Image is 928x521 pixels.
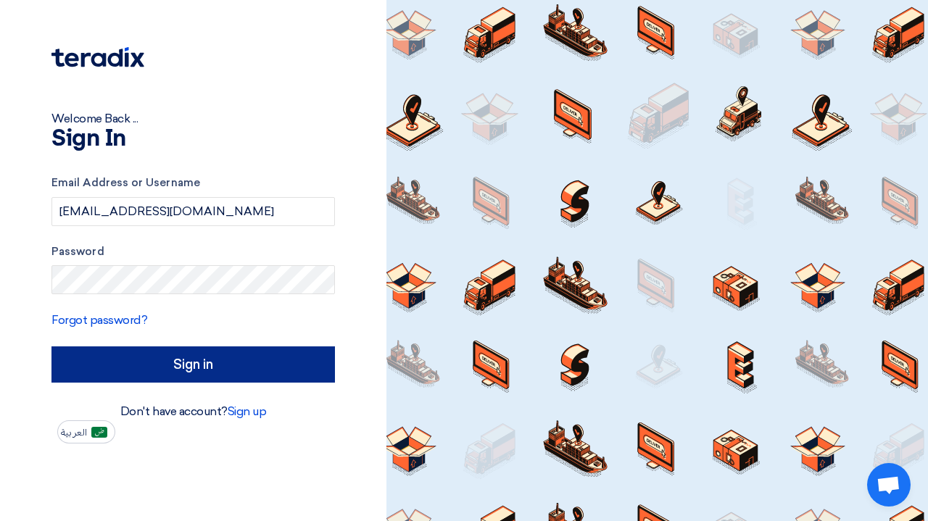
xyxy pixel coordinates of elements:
[51,128,335,151] h1: Sign In
[51,110,335,128] div: Welcome Back ...
[51,403,335,420] div: Don't have account?
[57,420,115,443] button: العربية
[91,427,107,438] img: ar-AR.png
[51,313,147,327] a: Forgot password?
[51,175,335,191] label: Email Address or Username
[51,47,144,67] img: Teradix logo
[867,463,911,507] div: Open chat
[51,346,335,383] input: Sign in
[228,404,267,418] a: Sign up
[61,428,87,438] span: العربية
[51,243,335,260] label: Password
[51,197,335,226] input: Enter your business email or username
